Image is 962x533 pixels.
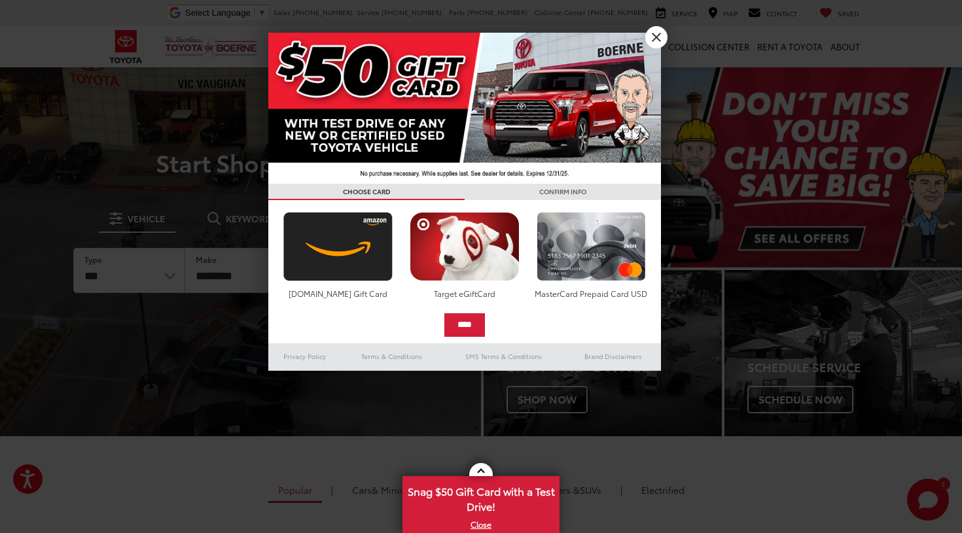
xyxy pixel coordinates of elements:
div: MasterCard Prepaid Card USD [533,288,649,299]
div: [DOMAIN_NAME] Gift Card [280,288,396,299]
img: mastercard.png [533,212,649,281]
span: Snag $50 Gift Card with a Test Drive! [404,477,558,517]
h3: CONFIRM INFO [465,184,661,200]
div: Target eGiftCard [406,288,522,299]
img: 42635_top_851395.jpg [268,33,661,184]
img: amazoncard.png [280,212,396,281]
img: targetcard.png [406,212,522,281]
h3: CHOOSE CARD [268,184,465,200]
a: Privacy Policy [268,349,342,364]
a: Brand Disclaimers [565,349,661,364]
a: Terms & Conditions [342,349,442,364]
a: SMS Terms & Conditions [442,349,565,364]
